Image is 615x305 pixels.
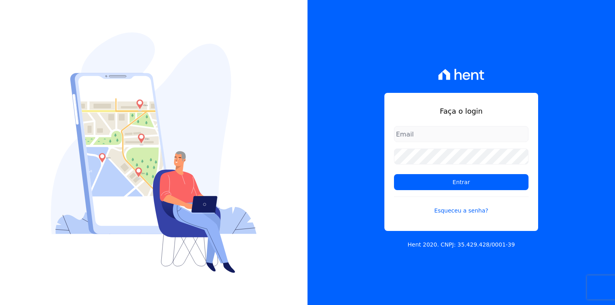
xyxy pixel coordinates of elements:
[394,126,529,142] input: Email
[408,241,515,249] p: Hent 2020. CNPJ: 35.429.428/0001-39
[51,32,257,273] img: Login
[394,174,529,190] input: Entrar
[394,197,529,215] a: Esqueceu a senha?
[394,106,529,116] h1: Faça o login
